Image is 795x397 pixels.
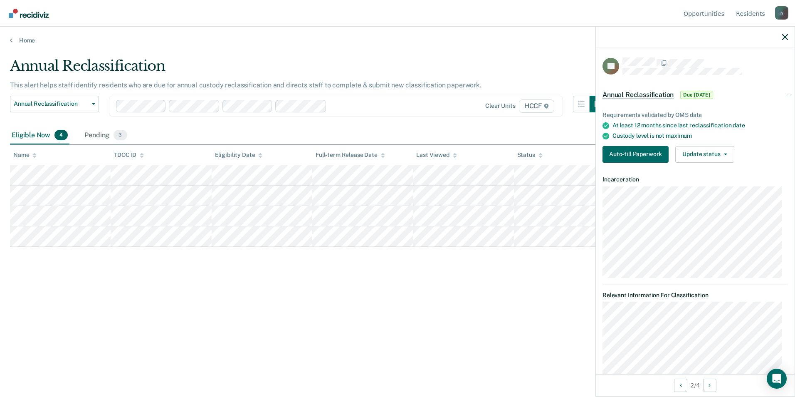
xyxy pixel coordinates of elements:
[602,146,669,163] button: Auto-fill Paperwork
[775,6,788,20] div: n
[10,57,606,81] div: Annual Reclassification
[733,122,745,129] span: date
[517,151,543,159] div: Status
[612,122,788,129] div: At least 12 months since last reclassification
[485,102,516,109] div: Clear units
[10,37,785,44] a: Home
[767,369,787,389] div: Open Intercom Messenger
[14,100,89,107] span: Annual Reclassification
[596,82,795,108] div: Annual ReclassificationDue [DATE]
[215,151,263,159] div: Eligibility Date
[54,130,68,141] span: 4
[602,176,788,183] dt: Incarceration
[10,127,69,145] div: Eligible Now
[519,99,554,113] span: HCCF
[13,151,37,159] div: Name
[703,379,716,392] button: Next Opportunity
[602,91,674,99] span: Annual Reclassification
[83,127,128,145] div: Pending
[666,132,692,139] span: maximum
[775,6,788,20] button: Profile dropdown button
[114,130,127,141] span: 3
[674,379,687,392] button: Previous Opportunity
[602,146,672,163] a: Navigate to form link
[612,132,788,139] div: Custody level is not
[602,292,788,299] dt: Relevant Information For Classification
[316,151,385,159] div: Full-term Release Date
[596,374,795,396] div: 2 / 4
[114,151,144,159] div: TDOC ID
[10,81,481,89] p: This alert helps staff identify residents who are due for annual custody reclassification and dir...
[602,112,788,119] div: Requirements validated by OMS data
[680,91,713,99] span: Due [DATE]
[675,146,734,163] button: Update status
[416,151,457,159] div: Last Viewed
[9,9,49,18] img: Recidiviz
